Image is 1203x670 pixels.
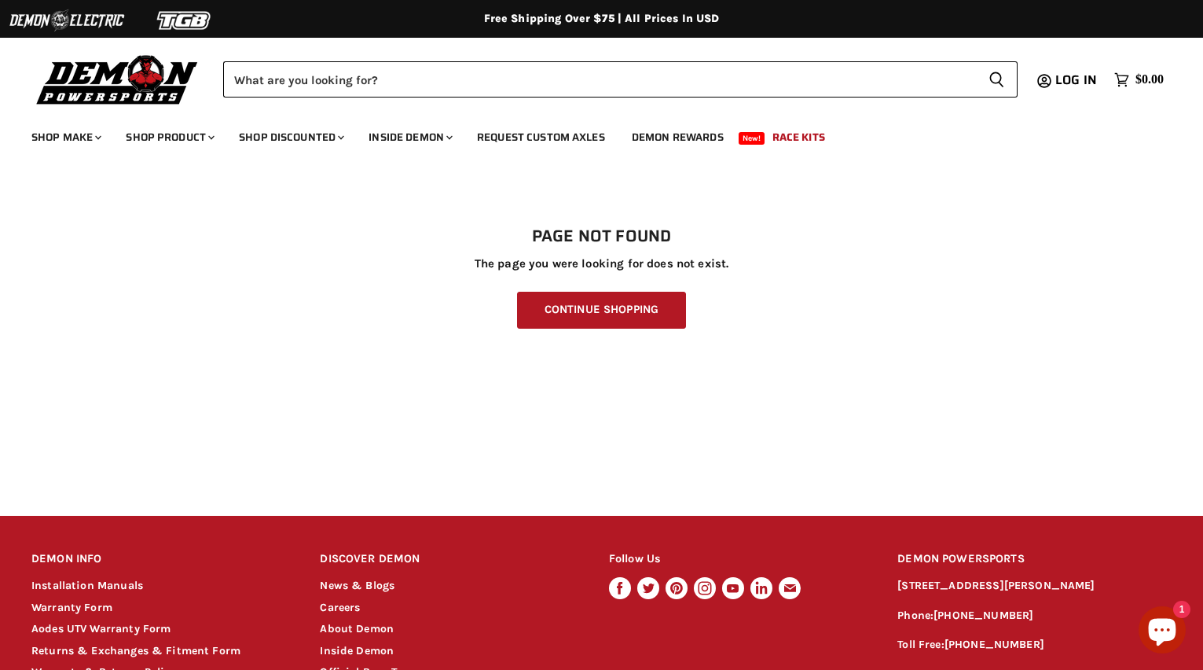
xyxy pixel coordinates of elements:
a: Aodes UTV Warranty Form [31,622,171,635]
a: Inside Demon [320,644,394,657]
p: Phone: [897,607,1172,625]
a: About Demon [320,622,394,635]
a: Shop Make [20,121,111,153]
span: Log in [1055,70,1097,90]
a: Continue Shopping [517,292,686,329]
a: Demon Rewards [620,121,735,153]
a: Shop Discounted [227,121,354,153]
span: New! [739,132,765,145]
p: Toll Free: [897,636,1172,654]
h2: DISCOVER DEMON [320,541,579,578]
p: [STREET_ADDRESS][PERSON_NAME] [897,577,1172,595]
img: Demon Powersports [31,51,204,107]
input: Search [223,61,976,98]
img: Demon Electric Logo 2 [8,6,126,35]
inbox-online-store-chat: Shopify online store chat [1134,606,1190,657]
span: $0.00 [1135,72,1164,87]
a: Request Custom Axles [465,121,617,153]
a: Inside Demon [357,121,462,153]
h2: DEMON INFO [31,541,291,578]
form: Product [223,61,1018,98]
a: Shop Product [114,121,224,153]
h1: Page not found [31,227,1172,246]
a: News & Blogs [320,579,394,592]
h2: Follow Us [609,541,868,578]
a: Warranty Form [31,601,112,614]
img: TGB Logo 2 [126,6,244,35]
button: Search [976,61,1018,98]
ul: Main menu [20,115,1160,153]
a: [PHONE_NUMBER] [933,609,1033,622]
a: [PHONE_NUMBER] [944,638,1044,651]
h2: DEMON POWERSPORTS [897,541,1172,578]
a: Installation Manuals [31,579,143,592]
a: Careers [320,601,360,614]
p: The page you were looking for does not exist. [31,257,1172,271]
a: Race Kits [761,121,837,153]
a: $0.00 [1106,68,1172,91]
a: Log in [1048,73,1106,87]
a: Returns & Exchanges & Fitment Form [31,644,240,657]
